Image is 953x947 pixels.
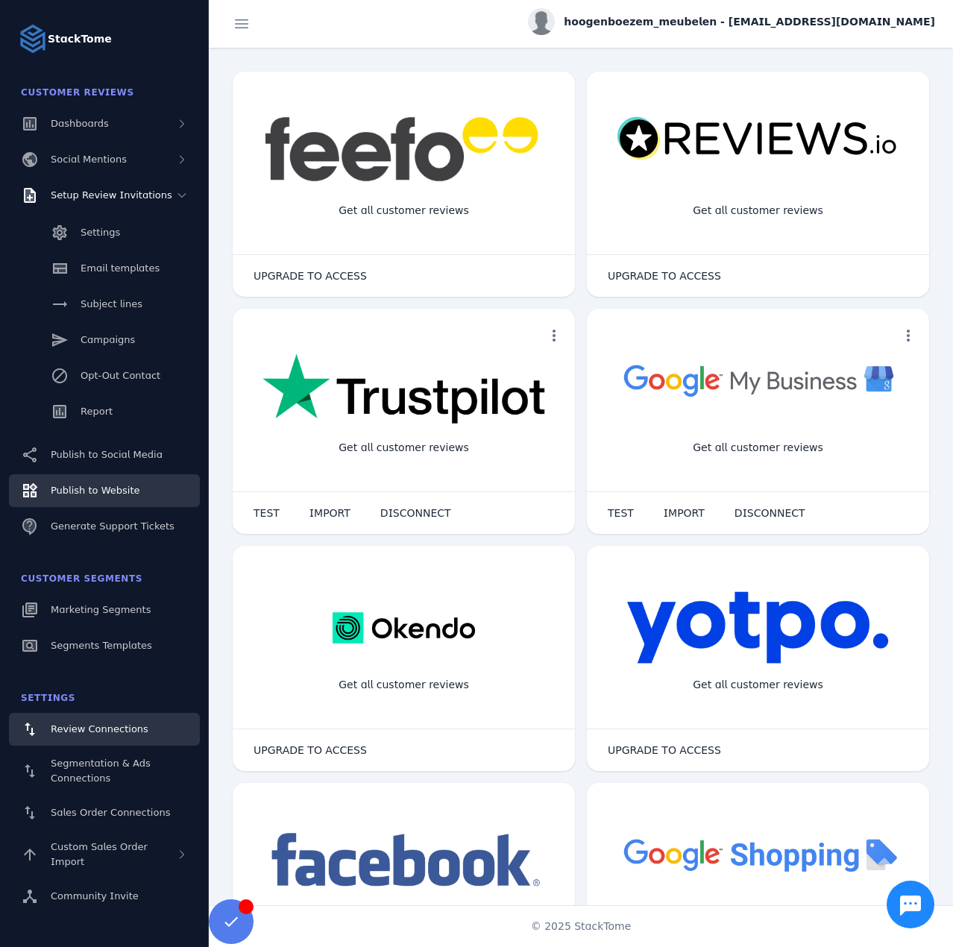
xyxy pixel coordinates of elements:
[18,24,48,54] img: Logo image
[239,261,382,291] button: UPGRADE TO ACCESS
[51,189,172,201] span: Setup Review Invitations
[254,745,367,755] span: UPGRADE TO ACCESS
[9,324,200,356] a: Campaigns
[21,693,75,703] span: Settings
[681,191,835,230] div: Get all customer reviews
[9,288,200,321] a: Subject lines
[670,902,846,942] div: Import Products from Google
[51,604,151,615] span: Marketing Segments
[327,191,481,230] div: Get all customer reviews
[309,508,350,518] span: IMPORT
[608,508,634,518] span: TEST
[9,359,200,392] a: Opt-Out Contact
[51,520,174,532] span: Generate Support Tickets
[21,87,134,98] span: Customer Reviews
[81,370,160,381] span: Opt-Out Contact
[893,321,923,350] button: more
[9,216,200,249] a: Settings
[239,498,295,528] button: TEST
[608,745,721,755] span: UPGRADE TO ACCESS
[51,890,139,902] span: Community Invite
[327,428,481,468] div: Get all customer reviews
[649,498,720,528] button: IMPORT
[81,262,160,274] span: Email templates
[327,665,481,705] div: Get all customer reviews
[9,438,200,471] a: Publish to Social Media
[48,31,112,47] strong: StackTome
[531,919,632,934] span: © 2025 StackTome
[51,758,151,784] span: Segmentation & Ads Connections
[51,640,152,651] span: Segments Templates
[380,508,451,518] span: DISCONNECT
[593,735,736,765] button: UPGRADE TO ACCESS
[262,828,545,894] img: facebook.png
[51,807,170,818] span: Sales Order Connections
[539,321,569,350] button: more
[262,353,545,427] img: trustpilot.png
[51,154,127,165] span: Social Mentions
[333,591,475,665] img: okendo.webp
[681,428,835,468] div: Get all customer reviews
[9,395,200,428] a: Report
[81,406,113,417] span: Report
[81,298,142,309] span: Subject lines
[528,8,935,35] button: hoogenboezem_meubelen - [EMAIL_ADDRESS][DOMAIN_NAME]
[617,353,899,406] img: googlebusiness.png
[9,594,200,626] a: Marketing Segments
[295,498,365,528] button: IMPORT
[720,498,820,528] button: DISCONNECT
[51,449,163,460] span: Publish to Social Media
[9,713,200,746] a: Review Connections
[593,498,649,528] button: TEST
[608,271,721,281] span: UPGRADE TO ACCESS
[9,252,200,285] a: Email templates
[593,261,736,291] button: UPGRADE TO ACCESS
[528,8,555,35] img: profile.jpg
[617,828,899,881] img: googleshopping.png
[51,841,148,867] span: Custom Sales Order Import
[9,510,200,543] a: Generate Support Tickets
[617,116,899,162] img: reviewsio.svg
[681,665,835,705] div: Get all customer reviews
[81,227,120,238] span: Settings
[81,334,135,345] span: Campaigns
[664,508,705,518] span: IMPORT
[262,116,545,182] img: feefo.png
[51,485,139,496] span: Publish to Website
[9,749,200,793] a: Segmentation & Ads Connections
[9,796,200,829] a: Sales Order Connections
[626,591,890,665] img: yotpo.png
[51,118,109,129] span: Dashboards
[254,508,280,518] span: TEST
[564,14,935,30] span: hoogenboezem_meubelen - [EMAIL_ADDRESS][DOMAIN_NAME]
[9,880,200,913] a: Community Invite
[51,723,148,734] span: Review Connections
[254,271,367,281] span: UPGRADE TO ACCESS
[9,474,200,507] a: Publish to Website
[9,629,200,662] a: Segments Templates
[21,573,142,584] span: Customer Segments
[365,498,466,528] button: DISCONNECT
[239,735,382,765] button: UPGRADE TO ACCESS
[735,508,805,518] span: DISCONNECT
